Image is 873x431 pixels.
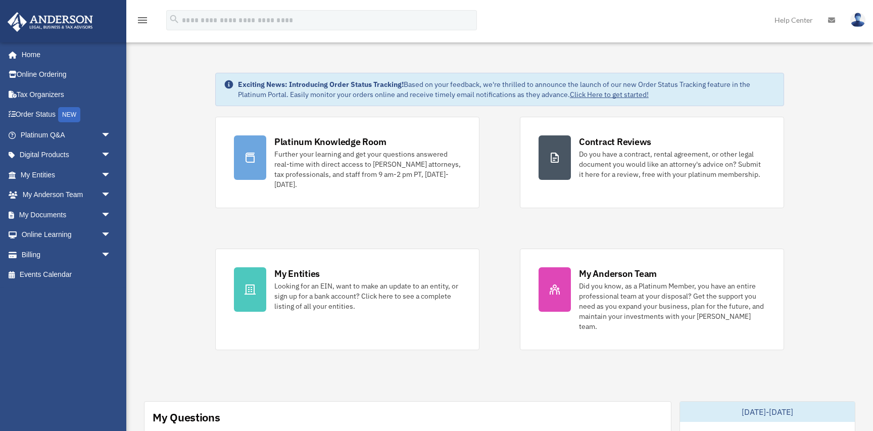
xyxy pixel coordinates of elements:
a: My Entities Looking for an EIN, want to make an update to an entity, or sign up for a bank accoun... [215,249,479,350]
a: My Anderson Team Did you know, as a Platinum Member, you have an entire professional team at your... [520,249,784,350]
a: Online Learningarrow_drop_down [7,225,126,245]
a: Order StatusNEW [7,105,126,125]
div: Based on your feedback, we're thrilled to announce the launch of our new Order Status Tracking fe... [238,79,775,100]
span: arrow_drop_down [101,125,121,146]
div: My Anderson Team [579,267,657,280]
strong: Exciting News: Introducing Order Status Tracking! [238,80,404,89]
a: Digital Productsarrow_drop_down [7,145,126,165]
div: Contract Reviews [579,135,651,148]
a: Online Ordering [7,65,126,85]
div: Did you know, as a Platinum Member, you have an entire professional team at your disposal? Get th... [579,281,765,331]
div: Further your learning and get your questions answered real-time with direct access to [PERSON_NAM... [274,149,461,189]
span: arrow_drop_down [101,185,121,206]
a: Billingarrow_drop_down [7,245,126,265]
a: Platinum Q&Aarrow_drop_down [7,125,126,145]
a: My Documentsarrow_drop_down [7,205,126,225]
span: arrow_drop_down [101,165,121,185]
a: Home [7,44,121,65]
img: User Pic [850,13,865,27]
span: arrow_drop_down [101,205,121,225]
a: My Entitiesarrow_drop_down [7,165,126,185]
a: Tax Organizers [7,84,126,105]
a: Events Calendar [7,265,126,285]
i: menu [136,14,149,26]
a: My Anderson Teamarrow_drop_down [7,185,126,205]
span: arrow_drop_down [101,245,121,265]
div: [DATE]-[DATE] [680,402,855,422]
div: Looking for an EIN, want to make an update to an entity, or sign up for a bank account? Click her... [274,281,461,311]
div: Platinum Knowledge Room [274,135,386,148]
div: Do you have a contract, rental agreement, or other legal document you would like an attorney's ad... [579,149,765,179]
span: arrow_drop_down [101,225,121,246]
img: Anderson Advisors Platinum Portal [5,12,96,32]
div: My Entities [274,267,320,280]
a: Platinum Knowledge Room Further your learning and get your questions answered real-time with dire... [215,117,479,208]
i: search [169,14,180,25]
div: My Questions [153,410,220,425]
a: Contract Reviews Do you have a contract, rental agreement, or other legal document you would like... [520,117,784,208]
a: menu [136,18,149,26]
a: Click Here to get started! [570,90,649,99]
div: NEW [58,107,80,122]
span: arrow_drop_down [101,145,121,166]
